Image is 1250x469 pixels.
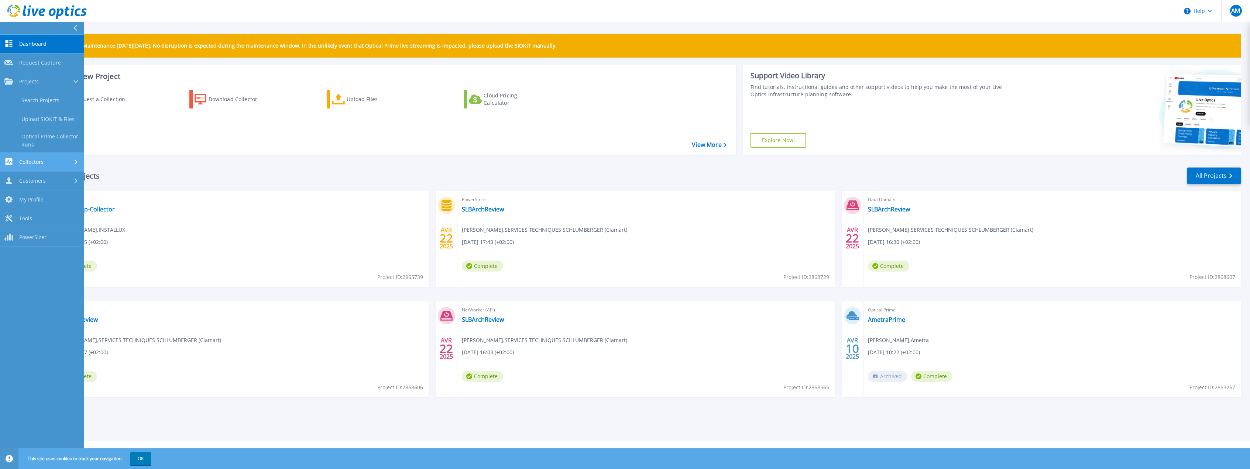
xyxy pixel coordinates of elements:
span: Project ID: 2868606 [377,383,423,392]
a: SLBArchReview [462,316,504,323]
span: Optical Prime [868,306,1236,314]
a: SLBArchReview [868,206,910,213]
a: Download Collector [189,90,272,108]
span: [DATE] 16:30 (+02:00) [868,238,920,246]
div: Upload Files [347,92,406,107]
a: Request a Collection [52,90,135,108]
span: Request Capture [19,59,61,66]
span: 10 [846,345,859,352]
span: 22 [440,345,453,352]
span: Data Domain [868,196,1236,204]
span: Project ID: 2868607 [1189,273,1235,281]
span: AM [1231,8,1240,14]
span: Complete [868,261,909,272]
span: Projects [19,78,39,85]
span: [PERSON_NAME] , SERVICES TECHNIQUES SCHLUMBERGER (Clamart) [868,226,1033,234]
div: AVR 2025 [439,225,453,252]
span: [DATE] 17:43 (+02:00) [462,238,514,246]
span: [PERSON_NAME] , SERVICES TECHNIQUES SCHLUMBERGER (Clamart) [462,336,627,344]
span: Archived [868,371,907,382]
a: SLBArchReview [462,206,504,213]
a: Explore Now! [751,133,807,148]
div: Find tutorials, instructional guides and other support videos to help you make the most of your L... [751,83,1010,98]
span: Complete [462,371,503,382]
span: Tools [19,215,32,222]
span: Project ID: 2868729 [783,273,829,281]
a: AmetraPrime [868,316,905,323]
div: AVR 2025 [845,225,859,252]
span: [DATE] 16:03 (+02:00) [462,348,514,356]
a: Cloud Pricing Calculator [464,90,546,108]
div: AVR 2025 [439,335,453,362]
span: Project ID: 2853257 [1189,383,1235,392]
a: Upload Files [327,90,409,108]
span: [PERSON_NAME] , INSTALLUX [56,226,125,234]
span: [PERSON_NAME] , SERVICES TECHNIQUES SCHLUMBERGER (Clamart) [462,226,627,234]
a: View More [692,141,726,148]
span: [DATE] 10:22 (+02:00) [868,348,920,356]
span: [PERSON_NAME] , SERVICES TECHNIQUES SCHLUMBERGER (Clamart) [56,336,221,344]
span: PowerStore [462,196,830,204]
span: 22 [440,235,453,241]
div: AVR 2025 [845,335,859,362]
span: 22 [846,235,859,241]
a: SLBArchReview [56,316,98,323]
span: Collectors [19,159,44,165]
span: Project ID: 2965739 [377,273,423,281]
span: [PERSON_NAME] , Ametra [868,336,929,344]
div: Support Video Library [751,71,1010,80]
button: OK [130,452,151,465]
div: Cloud Pricing Calculator [484,92,543,107]
span: This site uses cookies to track your navigation. [20,452,151,465]
span: Data Domain [56,306,424,314]
h3: Start a New Project [52,72,726,80]
div: Request a Collection [73,92,133,107]
span: PowerSizer [19,234,47,241]
a: MTI-Backup-Collector [56,206,115,213]
span: Optical Prime [56,196,424,204]
p: Scheduled Maintenance [DATE][DATE]: No disruption is expected during the maintenance window. In t... [55,43,557,49]
span: Dashboard [19,41,47,47]
span: My Profile [19,196,44,203]
div: Download Collector [209,92,268,107]
span: NetWorker (API) [462,306,830,314]
a: All Projects [1187,168,1241,184]
span: Project ID: 2868565 [783,383,829,392]
span: Complete [911,371,952,382]
span: Customers [19,177,46,184]
span: Complete [462,261,503,272]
